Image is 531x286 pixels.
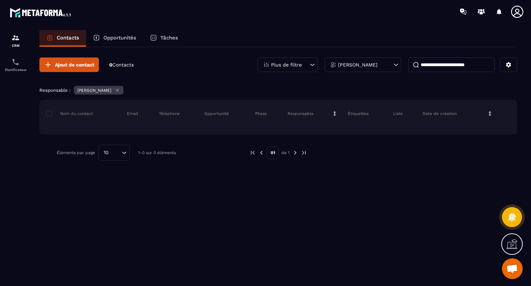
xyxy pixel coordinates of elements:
[101,149,111,157] span: 10
[255,111,267,116] p: Phase
[271,62,302,67] p: Plus de filtre
[204,111,229,116] p: Opportunité
[11,34,20,42] img: formation
[127,111,138,116] p: Email
[292,150,298,156] img: next
[39,30,86,47] a: Contacts
[103,35,136,41] p: Opportunités
[57,35,79,41] p: Contacts
[11,58,20,66] img: scheduler
[502,258,523,279] div: Ouvrir le chat
[393,111,403,116] p: Liste
[55,61,94,68] span: Ajout de contact
[39,57,99,72] button: Ajout de contact
[422,111,457,116] p: Date de création
[2,44,29,47] p: CRM
[258,150,264,156] img: prev
[46,111,93,116] p: Nom du contact
[138,150,176,155] p: 1-0 sur 0 éléments
[10,6,72,19] img: logo
[2,68,29,72] p: Planificateur
[160,35,178,41] p: Tâches
[39,88,71,93] p: Responsable :
[348,111,369,116] p: Étiquettes
[57,150,95,155] p: Éléments par page
[301,150,307,156] img: next
[159,111,180,116] p: Téléphone
[111,149,120,157] input: Search for option
[281,150,290,155] p: de 1
[77,88,111,93] p: [PERSON_NAME]
[109,62,134,68] p: 0
[250,150,256,156] img: prev
[288,111,314,116] p: Responsable
[112,62,134,68] span: Contacts
[143,30,185,47] a: Tâches
[99,145,130,161] div: Search for option
[267,146,279,159] p: 01
[2,28,29,53] a: formationformationCRM
[338,62,378,67] p: [PERSON_NAME]
[86,30,143,47] a: Opportunités
[2,53,29,77] a: schedulerschedulerPlanificateur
